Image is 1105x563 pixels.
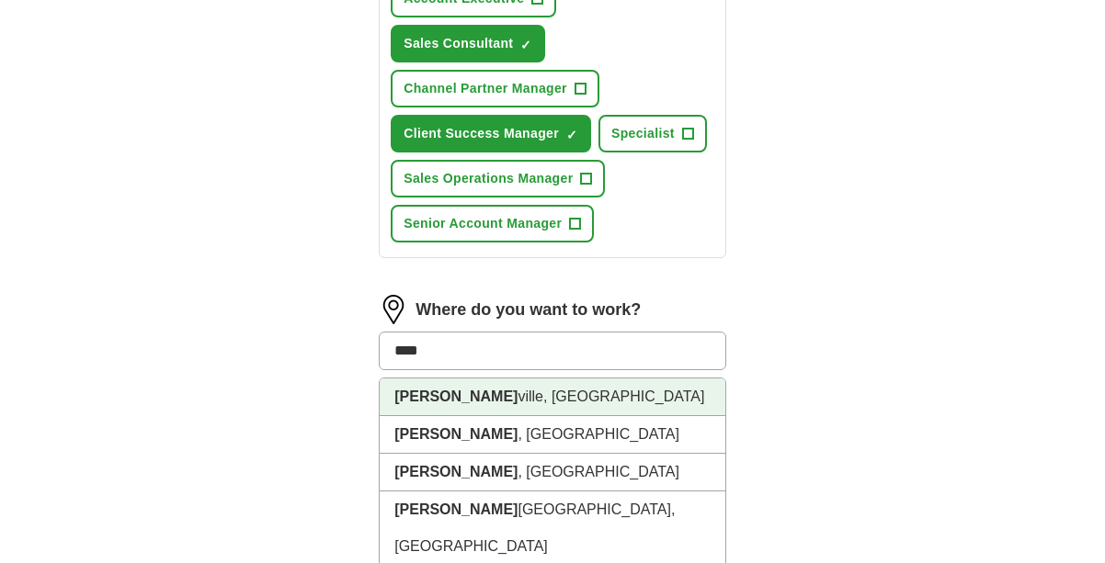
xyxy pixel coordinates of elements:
strong: [PERSON_NAME] [394,388,518,404]
span: Sales Operations Manager [404,169,573,188]
img: location.png [379,295,408,324]
strong: [PERSON_NAME] [394,464,518,479]
button: Senior Account Manager [391,205,594,242]
label: Where do you want to work? [416,298,641,322]
strong: [PERSON_NAME] [394,501,518,517]
button: Client Success Manager✓ [391,115,591,152]
button: Channel Partner Manager [391,70,599,107]
li: , [GEOGRAPHIC_DATA] [380,416,725,454]
span: ✓ [520,38,531,52]
button: Sales Operations Manager [391,160,605,197]
button: Sales Consultant✓ [391,25,545,62]
button: Specialist [598,115,707,152]
span: Client Success Manager [404,124,559,143]
span: Sales Consultant [404,34,513,53]
li: , [GEOGRAPHIC_DATA] [380,454,725,491]
li: ville, [GEOGRAPHIC_DATA] [380,378,725,416]
strong: [PERSON_NAME] [394,426,518,442]
span: Channel Partner Manager [404,79,567,98]
span: Senior Account Manager [404,214,562,233]
span: Specialist [611,124,675,143]
span: ✓ [566,128,577,142]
